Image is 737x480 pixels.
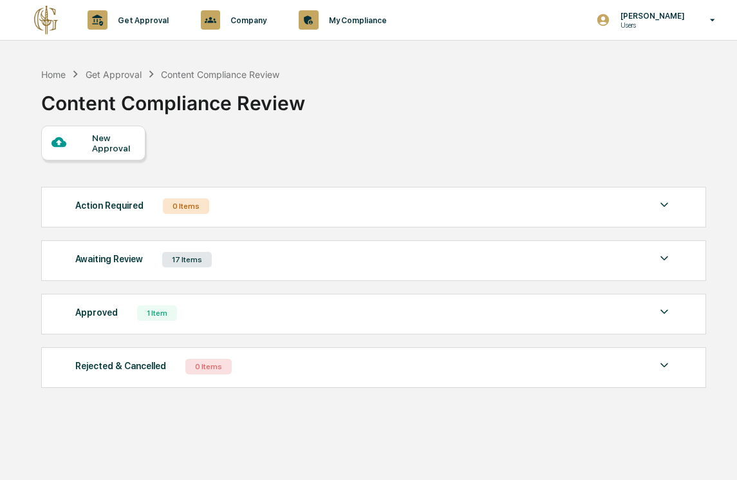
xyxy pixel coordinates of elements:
div: Action Required [75,197,144,214]
div: Rejected & Cancelled [75,358,166,374]
div: Content Compliance Review [161,69,279,80]
div: New Approval [92,133,135,153]
div: Get Approval [86,69,142,80]
p: My Compliance [319,15,393,25]
img: logo [31,5,62,35]
p: Users [610,21,691,30]
div: Awaiting Review [75,251,143,267]
div: 1 Item [137,305,177,321]
div: 0 Items [163,198,209,214]
div: Home [41,69,66,80]
p: [PERSON_NAME] [610,11,691,21]
a: Powered byPylon [91,44,156,55]
p: Get Approval [107,15,175,25]
img: caret [657,197,672,213]
img: caret [657,304,672,320]
div: 0 Items [185,359,232,374]
div: 17 Items [162,252,212,267]
span: Pylon [128,45,156,55]
div: Approved [75,304,118,321]
img: caret [657,251,672,266]
p: Company [220,15,273,25]
div: Content Compliance Review [41,81,305,115]
img: caret [657,358,672,373]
